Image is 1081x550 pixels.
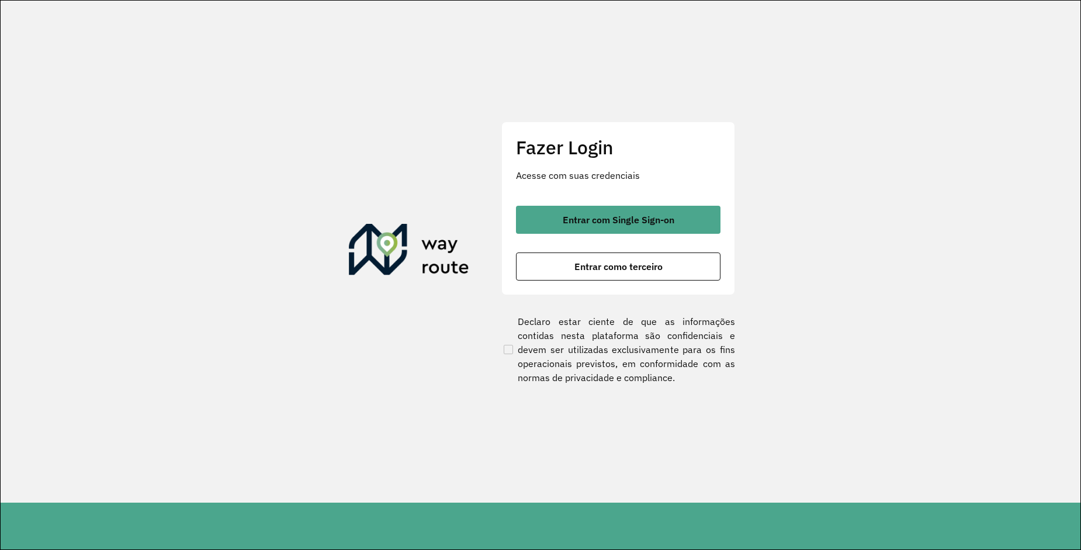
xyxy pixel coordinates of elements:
span: Entrar com Single Sign-on [563,215,674,224]
span: Entrar como terceiro [574,262,663,271]
label: Declaro estar ciente de que as informações contidas nesta plataforma são confidenciais e devem se... [501,314,735,385]
button: button [516,206,720,234]
p: Acesse com suas credenciais [516,168,720,182]
button: button [516,252,720,281]
h2: Fazer Login [516,136,720,158]
img: Roteirizador AmbevTech [349,224,469,280]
